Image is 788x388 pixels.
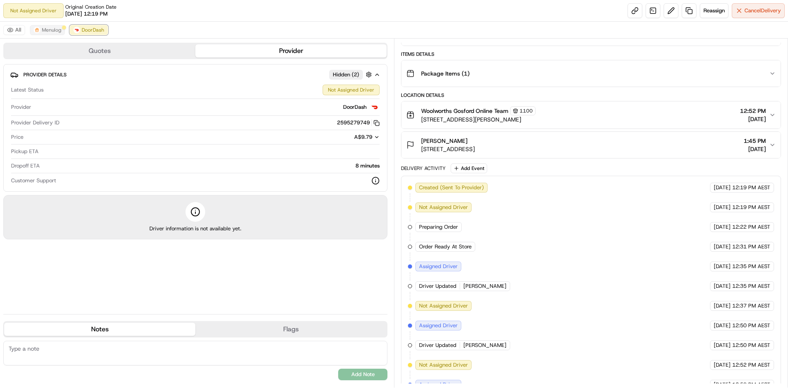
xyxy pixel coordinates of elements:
span: [DATE] [714,184,731,191]
input: Clear [21,53,135,62]
span: 12:37 PM AEST [732,302,770,310]
button: DoorDash [70,25,108,35]
span: [DATE] [714,342,731,349]
span: Woolworths Gosford Online Team [421,107,509,115]
div: 8 minutes [43,162,380,170]
span: 12:52 PM AEST [732,361,770,369]
button: All [3,25,25,35]
img: 1736555255976-a54dd68f-1ca7-489b-9aae-adbdc363a1c4 [8,78,23,93]
span: [DATE] [714,302,731,310]
button: Add Event [451,163,487,173]
button: Provider [195,44,387,57]
span: Package Items ( 1 ) [421,69,470,78]
span: 12:35 PM AEST [732,263,770,270]
button: Package Items (1) [401,60,781,87]
button: Provider DetailsHidden (2) [10,68,380,81]
img: justeat_logo.png [34,27,40,33]
span: Provider Delivery ID [11,119,60,126]
div: 📗 [8,120,15,126]
span: 12:19 PM AEST [732,204,770,211]
div: 💻 [69,120,76,126]
span: [DATE] [714,282,731,290]
span: Cancel Delivery [744,7,781,14]
button: Quotes [4,44,195,57]
span: Hidden ( 2 ) [333,71,359,78]
span: [DATE] [714,243,731,250]
div: We're available if you need us! [28,87,104,93]
img: doordash_logo_v2.png [73,27,80,33]
span: Driver Updated [419,342,456,349]
span: Not Assigned Driver [419,302,468,310]
span: [PERSON_NAME] [421,137,467,145]
button: Reassign [700,3,728,18]
span: Pickup ETA [11,148,39,155]
img: Nash [8,8,25,25]
span: [PERSON_NAME] [463,282,506,290]
span: [PERSON_NAME] [463,342,506,349]
span: Assigned Driver [419,263,458,270]
span: A$9.79 [354,133,372,140]
span: 12:50 PM AEST [732,322,770,329]
div: Location Details [401,92,781,99]
span: Provider Details [23,71,66,78]
span: [DATE] [744,145,766,153]
button: A$9.79 [307,133,380,141]
div: Items Details [401,51,781,57]
span: Menulog [42,27,61,33]
span: Not Assigned Driver [419,361,468,369]
span: Latest Status [11,86,44,94]
a: 💻API Documentation [66,116,135,131]
span: 12:52 PM [740,107,766,115]
button: CancelDelivery [732,3,785,18]
button: Hidden (2) [329,69,374,80]
span: Customer Support [11,177,56,184]
span: 1100 [520,108,533,114]
span: Knowledge Base [16,119,63,127]
span: [DATE] [714,361,731,369]
span: Assigned Driver [419,322,458,329]
div: Delivery Activity [401,165,446,172]
span: Not Assigned Driver [419,204,468,211]
span: Preparing Order [419,223,458,231]
span: [DATE] [740,115,766,123]
button: [PERSON_NAME][STREET_ADDRESS]1:45 PM[DATE] [401,132,781,158]
button: 2595279749 [337,119,380,126]
span: [DATE] [714,223,731,231]
span: [DATE] [714,263,731,270]
p: Welcome 👋 [8,33,149,46]
button: Menulog [30,25,65,35]
span: [DATE] [714,204,731,211]
button: Start new chat [140,81,149,91]
span: Driver information is not available yet. [149,225,241,232]
button: Woolworths Gosford Online Team1100[STREET_ADDRESS][PERSON_NAME]12:52 PM[DATE] [401,101,781,129]
span: Driver Updated [419,282,456,290]
img: doordash_logo_v2.png [370,102,380,112]
span: Price [11,133,23,141]
span: Original Creation Date [65,4,117,10]
button: Notes [4,323,195,336]
button: Flags [195,323,387,336]
span: API Documentation [78,119,132,127]
span: Reassign [703,7,725,14]
span: [STREET_ADDRESS][PERSON_NAME] [421,115,536,124]
span: Order Ready At Store [419,243,472,250]
span: 1:45 PM [744,137,766,145]
span: DoorDash [82,27,104,33]
span: DoorDash [343,103,367,111]
span: [DATE] 12:19 PM [65,10,108,18]
span: Pylon [82,139,99,145]
span: 12:19 PM AEST [732,184,770,191]
span: Dropoff ETA [11,162,40,170]
span: Provider [11,103,31,111]
span: [STREET_ADDRESS] [421,145,475,153]
div: Start new chat [28,78,135,87]
span: 12:22 PM AEST [732,223,770,231]
span: 12:35 PM AEST [732,282,770,290]
span: [DATE] [714,322,731,329]
span: Created (Sent To Provider) [419,184,484,191]
span: 12:31 PM AEST [732,243,770,250]
a: 📗Knowledge Base [5,116,66,131]
span: 12:50 PM AEST [732,342,770,349]
a: Powered byPylon [58,139,99,145]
